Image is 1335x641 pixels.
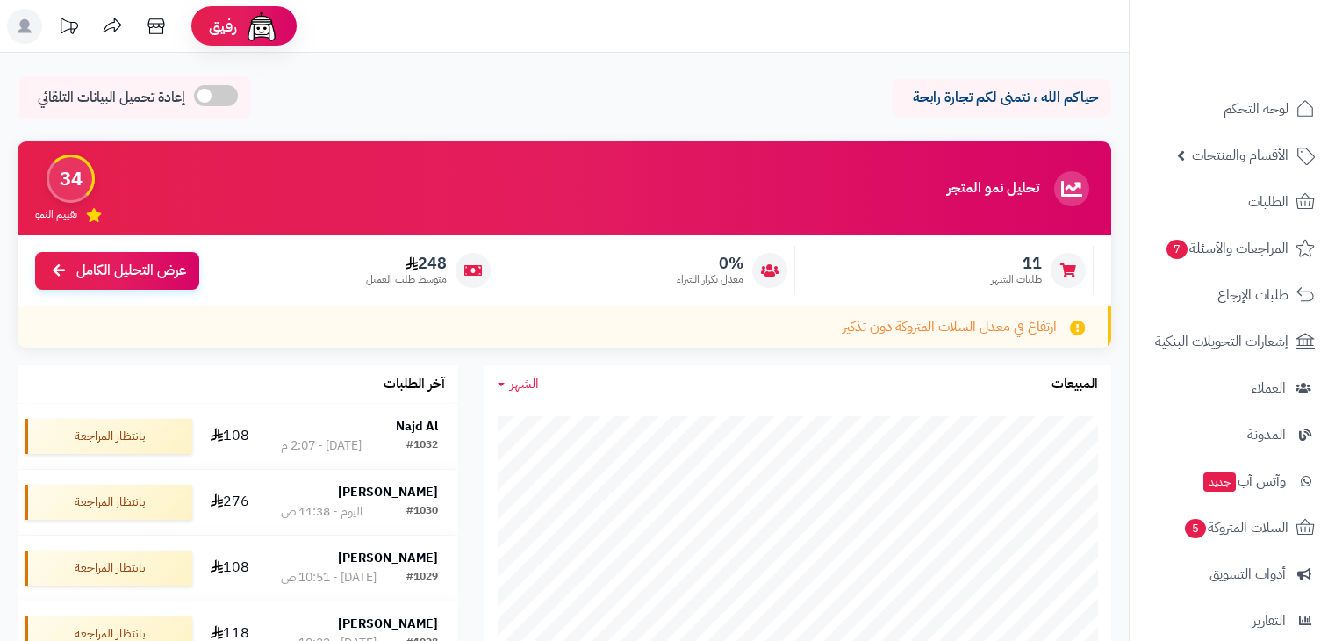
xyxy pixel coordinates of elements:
strong: [PERSON_NAME] [338,615,438,633]
span: إعادة تحميل البيانات التلقائي [38,88,185,108]
span: العملاء [1252,376,1286,400]
a: عرض التحليل الكامل [35,252,199,290]
span: تقييم النمو [35,207,77,222]
a: السلات المتروكة5 [1140,507,1324,549]
a: الطلبات [1140,181,1324,223]
h3: آخر الطلبات [384,377,445,393]
div: [DATE] - 10:51 ص [281,569,377,587]
span: وآتس آب [1202,469,1286,493]
span: المدونة [1247,422,1286,447]
img: ai-face.png [244,9,279,44]
h3: تحليل نمو المتجر [947,181,1039,197]
strong: [PERSON_NAME] [338,483,438,501]
td: 108 [199,404,261,469]
span: 7 [1166,240,1188,259]
span: السلات المتروكة [1183,515,1288,540]
a: الشهر [498,374,539,394]
a: إشعارات التحويلات البنكية [1140,320,1324,363]
div: [DATE] - 2:07 م [281,437,362,455]
div: #1032 [406,437,438,455]
span: عرض التحليل الكامل [76,261,186,281]
a: أدوات التسويق [1140,553,1324,595]
span: طلبات الشهر [991,272,1042,287]
div: #1030 [406,503,438,521]
span: 11 [991,254,1042,273]
span: متوسط طلب العميل [366,272,447,287]
span: لوحة التحكم [1224,97,1288,121]
span: جديد [1203,472,1236,492]
span: 5 [1185,519,1206,538]
a: العملاء [1140,367,1324,409]
td: 276 [199,470,261,535]
td: 108 [199,536,261,601]
span: التقارير [1252,609,1286,633]
div: #1029 [406,569,438,587]
h3: المبيعات [1051,377,1098,393]
a: المراجعات والأسئلة7 [1140,227,1324,270]
a: وآتس آبجديد [1140,460,1324,502]
a: طلبات الإرجاع [1140,274,1324,316]
a: لوحة التحكم [1140,88,1324,130]
div: بانتظار المراجعة [25,419,192,454]
div: بانتظار المراجعة [25,485,192,520]
strong: Najd Al [396,417,438,436]
span: 248 [366,254,447,273]
span: الأقسام والمنتجات [1192,143,1288,168]
span: معدل تكرار الشراء [677,272,743,287]
div: بانتظار المراجعة [25,551,192,586]
span: الطلبات [1248,190,1288,214]
span: 0% [677,254,743,273]
span: أدوات التسويق [1209,562,1286,587]
span: رفيق [209,16,237,37]
span: ارتفاع في معدل السلات المتروكة دون تذكير [843,317,1057,337]
span: طلبات الإرجاع [1217,283,1288,307]
span: المراجعات والأسئلة [1165,236,1288,261]
a: المدونة [1140,414,1324,456]
span: إشعارات التحويلات البنكية [1155,329,1288,354]
a: تحديثات المنصة [47,9,90,48]
div: اليوم - 11:38 ص [281,503,362,521]
strong: [PERSON_NAME] [338,549,438,567]
span: الشهر [510,373,539,394]
p: حياكم الله ، نتمنى لكم تجارة رابحة [905,88,1098,108]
